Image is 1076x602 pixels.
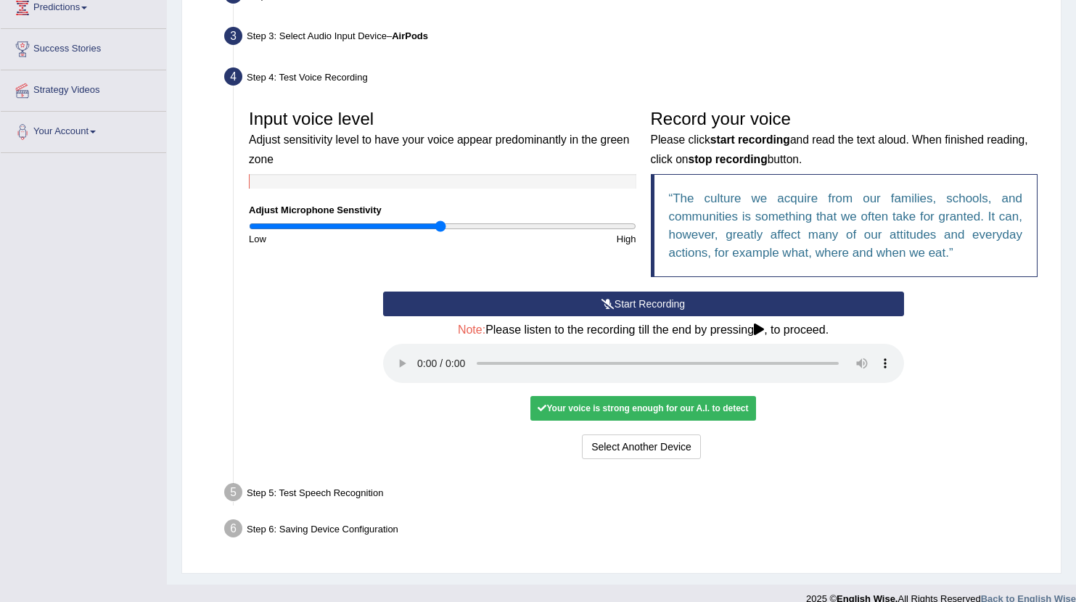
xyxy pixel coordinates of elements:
[710,133,790,146] b: start recording
[392,30,428,41] b: AirPods
[383,292,904,316] button: Start Recording
[249,133,629,165] small: Adjust sensitivity level to have your voice appear predominantly in the green zone
[218,22,1054,54] div: Step 3: Select Audio Input Device
[669,191,1023,260] q: The culture we acquire from our families, schools, and communities is something that we often tak...
[249,203,382,217] label: Adjust Microphone Senstivity
[242,232,443,246] div: Low
[383,323,904,337] h4: Please listen to the recording till the end by pressing , to proceed.
[458,323,485,336] span: Note:
[218,63,1054,95] div: Step 4: Test Voice Recording
[689,153,768,165] b: stop recording
[1,29,166,65] a: Success Stories
[651,133,1028,165] small: Please click and read the text aloud. When finished reading, click on button.
[582,434,701,459] button: Select Another Device
[1,112,166,148] a: Your Account
[387,30,428,41] span: –
[1,70,166,107] a: Strategy Videos
[651,110,1038,167] h3: Record your voice
[530,396,755,421] div: Your voice is strong enough for our A.I. to detect
[249,110,636,167] h3: Input voice level
[218,479,1054,511] div: Step 5: Test Speech Recognition
[443,232,644,246] div: High
[218,515,1054,547] div: Step 6: Saving Device Configuration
